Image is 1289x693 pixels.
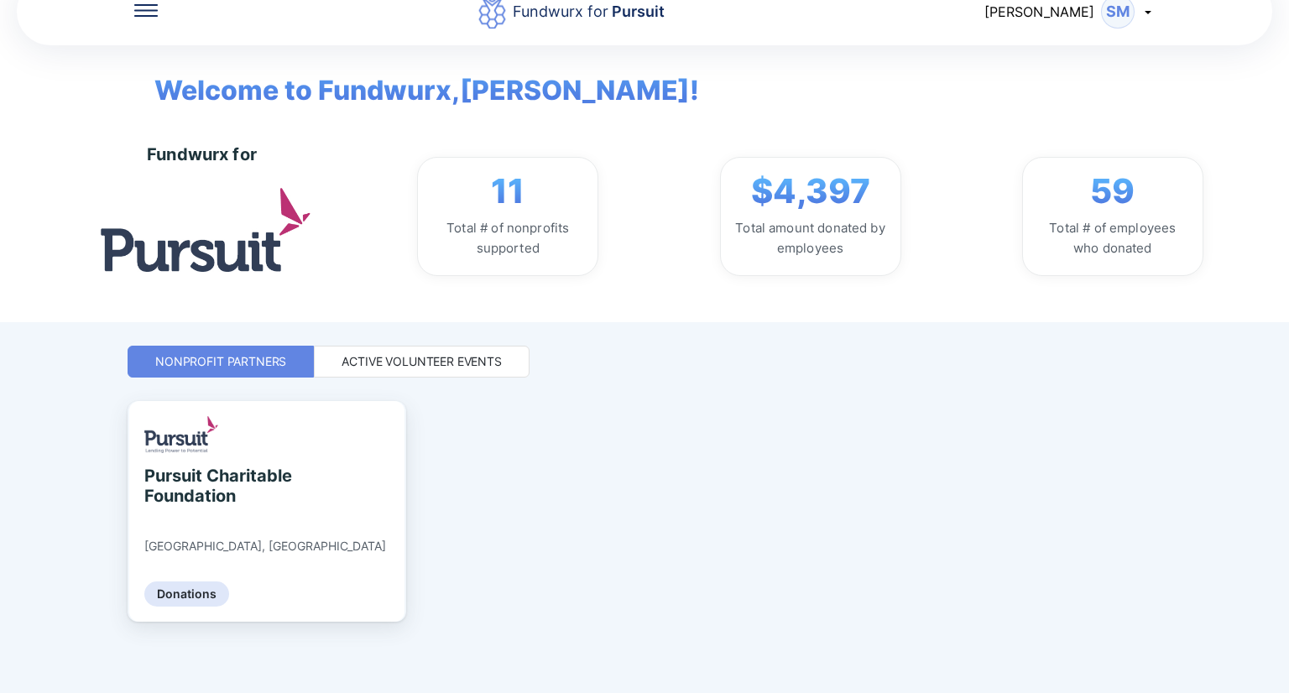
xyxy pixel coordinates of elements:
[984,3,1094,20] span: [PERSON_NAME]
[101,188,311,271] img: logo.jpg
[144,581,229,607] div: Donations
[608,3,665,20] span: Pursuit
[1036,218,1189,258] div: Total # of employees who donated
[155,353,286,370] div: Nonprofit Partners
[147,144,257,164] div: Fundwurx for
[144,466,298,506] div: Pursuit Charitable Foundation
[431,218,584,258] div: Total # of nonprofits supported
[1090,171,1135,211] span: 59
[144,539,386,554] div: [GEOGRAPHIC_DATA], [GEOGRAPHIC_DATA]
[751,171,870,211] span: $4,397
[491,171,524,211] span: 11
[129,45,699,111] span: Welcome to Fundwurx, [PERSON_NAME] !
[342,353,502,370] div: Active Volunteer Events
[734,218,887,258] div: Total amount donated by employees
